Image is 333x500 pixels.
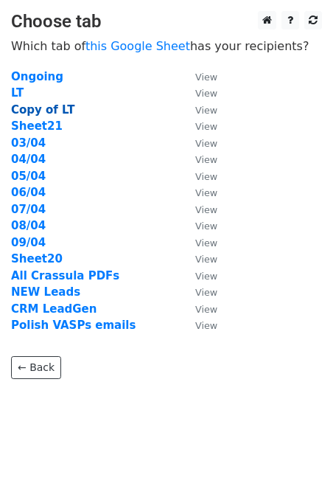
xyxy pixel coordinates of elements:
a: View [180,203,217,216]
a: Copy of LT [11,103,74,117]
a: ← Back [11,356,61,379]
iframe: Chat Widget [259,429,333,500]
a: View [180,219,217,232]
a: Sheet21 [11,119,63,133]
a: 07/04 [11,203,46,216]
a: View [180,285,217,299]
a: View [180,269,217,282]
small: View [195,204,217,215]
a: View [180,252,217,265]
p: Which tab of has your recipients? [11,38,322,54]
h3: Choose tab [11,11,322,32]
a: 05/04 [11,170,46,183]
a: CRM LeadGen [11,302,97,316]
a: View [180,119,217,133]
a: View [180,70,217,83]
small: View [195,304,217,315]
small: View [195,171,217,182]
a: NEW Leads [11,285,80,299]
a: View [180,170,217,183]
a: 09/04 [11,236,46,249]
a: All Crassula PDFs [11,269,119,282]
a: View [180,136,217,150]
small: View [195,138,217,149]
small: View [195,154,217,165]
a: View [180,236,217,249]
small: View [195,237,217,249]
a: Polish VASPs emails [11,319,136,332]
a: View [180,103,217,117]
small: View [195,72,217,83]
a: LT [11,86,24,100]
a: 04/04 [11,153,46,166]
a: View [180,186,217,199]
a: Ongoing [11,70,63,83]
small: View [195,271,217,282]
small: View [195,88,217,99]
small: View [195,121,217,132]
a: this Google Sheet [85,39,190,53]
a: 03/04 [11,136,46,150]
small: View [195,187,217,198]
small: View [195,254,217,265]
small: View [195,105,217,116]
a: 08/04 [11,219,46,232]
a: View [180,319,217,332]
a: View [180,153,217,166]
a: View [180,302,217,316]
a: View [180,86,217,100]
a: 06/04 [11,186,46,199]
small: View [195,320,217,331]
small: View [195,221,217,232]
a: Sheet20 [11,252,63,265]
small: View [195,287,217,298]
